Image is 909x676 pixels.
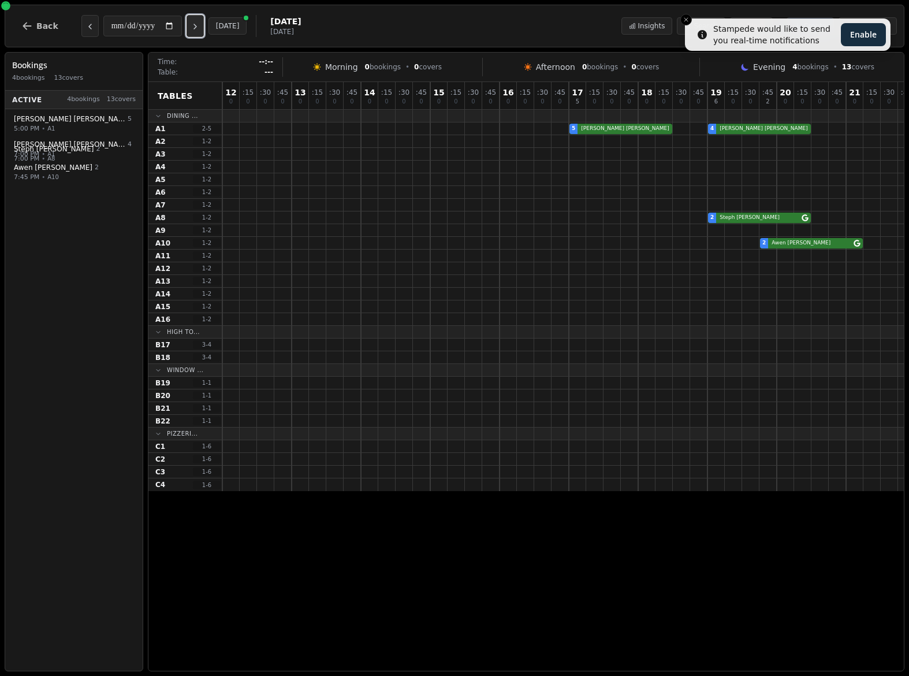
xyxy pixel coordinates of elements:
span: : 45 [693,89,704,96]
span: Steph [PERSON_NAME] [717,214,800,222]
span: 0 [645,99,649,105]
span: [DATE] [270,27,301,36]
span: [DATE] [270,16,301,27]
span: 0 [385,99,388,105]
span: • [42,173,45,181]
span: : 30 [468,89,479,96]
div: Stampede would like to send you real-time notifications [713,23,836,46]
span: : 15 [728,89,739,96]
svg: Google booking [802,214,809,221]
span: 1 - 2 [193,137,221,146]
span: A2 [155,137,166,146]
span: B22 [155,417,170,426]
span: • [42,154,45,163]
span: 1 - 1 [193,404,221,413]
span: : 15 [658,89,669,96]
span: 1 - 2 [193,200,221,209]
span: 5 [128,114,132,124]
span: bookings [792,62,828,72]
span: A16 [155,315,170,324]
span: 1 - 6 [193,455,221,463]
span: [PERSON_NAME] [PERSON_NAME] [579,125,670,133]
span: 7:00 PM [14,154,39,164]
span: 1 - 2 [193,289,221,298]
span: 20 [780,88,791,96]
span: C2 [155,455,165,464]
button: Enable [841,23,886,46]
span: 4 bookings [12,73,45,83]
span: 1 - 1 [193,378,221,387]
span: 1 - 2 [193,239,221,247]
span: A1 [47,124,55,133]
span: : 30 [606,89,617,96]
span: A7 [155,200,166,210]
span: 14 [364,88,375,96]
span: Active [12,95,42,104]
span: Morning [325,61,358,73]
span: 0 [246,99,249,105]
span: 7:45 PM [14,172,39,182]
span: A15 [155,302,170,311]
h3: Bookings [12,60,136,71]
span: Window ... [167,366,204,374]
button: Back [12,12,68,40]
span: 0 [368,99,371,105]
span: 0 [593,99,596,105]
span: • [833,62,837,72]
span: A3 [155,150,166,159]
span: 0 [696,99,700,105]
span: covers [631,62,659,72]
span: 0 [818,99,821,105]
span: 0 [365,63,370,71]
span: 1 - 6 [193,481,221,489]
span: 0 [350,99,353,105]
span: : 30 [745,89,756,96]
span: B21 [155,404,170,413]
span: bookings [365,62,401,72]
span: 21 [849,88,860,96]
span: High To... [167,328,200,336]
span: 0 [870,99,873,105]
span: 0 [333,99,336,105]
span: 0 [731,99,735,105]
span: Time: [158,57,177,66]
span: : 45 [485,89,496,96]
span: 1 - 2 [193,226,221,235]
span: • [405,62,409,72]
span: 2 [762,239,766,247]
span: 5 [572,125,575,133]
span: 1 - 2 [193,251,221,260]
span: : 15 [312,89,323,96]
span: 0 [454,99,457,105]
span: C1 [155,442,165,451]
span: 5 [576,99,579,105]
svg: Google booking [854,240,860,247]
span: 1 - 2 [193,150,221,158]
span: 0 [263,99,267,105]
span: 1 - 2 [193,277,221,285]
span: B18 [155,353,170,362]
span: : 30 [537,89,548,96]
span: 0 [229,99,233,105]
span: : 30 [676,89,687,96]
button: [PERSON_NAME] [PERSON_NAME]47:00 PM•A1 [8,136,140,163]
span: : 15 [866,89,877,96]
span: 0 [402,99,405,105]
span: : 45 [624,89,635,96]
span: : 45 [347,89,357,96]
span: 13 [842,63,852,71]
span: [PERSON_NAME] [PERSON_NAME] [14,114,125,124]
span: 2 [710,214,714,222]
span: 1 - 1 [193,391,221,400]
span: 0 [835,99,839,105]
span: 2 [95,163,99,173]
span: Table: [158,68,178,77]
span: 12 [225,88,236,96]
span: 0 [437,99,441,105]
span: : 45 [416,89,427,96]
span: B17 [155,340,170,350]
span: 1 - 2 [193,188,221,196]
span: A8 [155,213,166,222]
span: 16 [502,88,513,96]
span: 0 [489,99,492,105]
